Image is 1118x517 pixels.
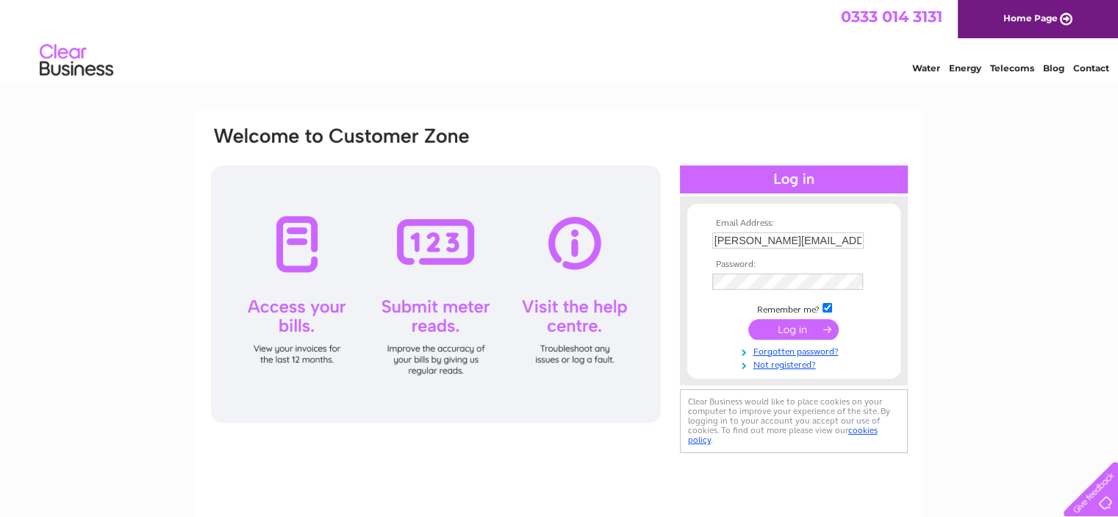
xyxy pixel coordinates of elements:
img: logo.png [39,38,114,83]
a: cookies policy [688,425,878,445]
input: Submit [748,319,839,340]
a: Blog [1043,63,1064,74]
a: 0333 014 3131 [841,7,942,26]
div: Clear Business is a trading name of Verastar Limited (registered in [GEOGRAPHIC_DATA] No. 3667643... [212,8,907,71]
td: Remember me? [709,301,879,315]
a: Telecoms [990,63,1034,74]
a: Contact [1073,63,1109,74]
th: Password: [709,260,879,270]
a: Water [912,63,940,74]
div: Clear Business would like to place cookies on your computer to improve your experience of the sit... [680,389,908,453]
a: Not registered? [712,357,879,371]
a: Energy [949,63,981,74]
a: Forgotten password? [712,343,879,357]
th: Email Address: [709,218,879,229]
